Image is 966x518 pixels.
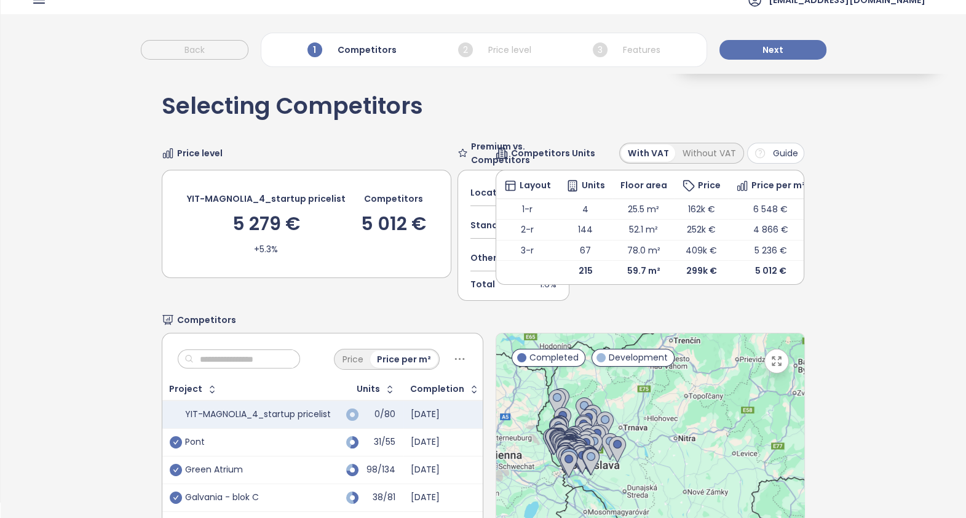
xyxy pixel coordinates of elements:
[411,437,440,448] div: [DATE]
[411,492,440,503] div: [DATE]
[185,492,259,503] div: Galvania - blok C
[675,240,728,261] td: 409k €
[728,220,813,241] td: 4 866 €
[772,146,798,160] span: Guide
[185,437,205,448] div: Pont
[187,192,346,205] div: YIT-MAGNOLIA_4_startup pricelist
[496,220,558,241] td: 2-r
[609,351,668,364] span: Development
[184,43,205,57] span: Back
[458,42,473,57] span: 2
[141,40,248,60] button: Back
[675,145,742,162] div: Without VAT
[365,410,395,418] div: 0/80
[455,39,534,60] div: Price level
[683,180,721,192] div: Price
[728,199,813,220] td: 6 548 €
[336,351,370,368] div: Price
[361,215,426,233] div: 5 012 €
[470,251,497,265] span: Other
[558,261,612,281] td: 215
[719,40,826,60] button: Next
[747,143,804,164] button: Guide
[612,199,675,220] td: 25.5 m²
[728,261,813,281] td: 5 012 €
[762,43,783,57] span: Next
[612,240,675,261] td: 78.0 m²
[504,180,551,192] div: Layout
[612,220,675,241] td: 52.1 m²
[169,385,202,393] div: Project
[411,409,440,420] div: [DATE]
[365,438,395,446] div: 31/55
[364,192,423,205] div: Competitors
[177,313,236,327] span: Competitors
[529,351,579,364] span: Completed
[357,385,380,393] div: Units
[411,464,440,476] div: [DATE]
[162,95,423,130] div: Selecting Competitors
[675,220,728,241] td: 252k €
[496,240,558,261] td: 3-r
[410,385,464,393] div: Completion
[736,180,806,192] div: Price per m²
[612,261,675,281] td: 59.7 m²
[675,261,728,281] td: 299k €
[365,493,395,501] div: 38/81
[728,240,813,261] td: 5 236 €
[365,466,395,474] div: 98/134
[232,215,300,233] div: 5 279 €
[170,492,182,504] span: check-circle
[254,242,278,256] div: +5.3%
[566,180,605,192] div: Units
[307,42,322,57] span: 1
[675,199,728,220] td: 162k €
[558,240,612,261] td: 67
[185,464,243,476] div: Green Atrium
[304,39,400,60] div: Competitors
[470,186,511,199] span: Location
[496,199,558,220] td: 1-r
[558,199,612,220] td: 4
[620,181,667,189] div: Floor area
[185,409,331,420] div: YIT-MAGNOLIA_4_startup pricelist
[470,218,519,232] span: Standards
[370,351,438,368] div: Price per m²
[590,39,663,60] div: Features
[470,277,495,291] span: Total
[471,140,569,167] span: Premium vs. Competitors
[593,42,608,57] span: 3
[170,436,182,448] span: check-circle
[511,146,595,160] span: Competitors Units
[170,464,182,476] span: check-circle
[558,220,612,241] td: 144
[621,145,675,162] div: With VAT
[177,146,223,160] span: Price level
